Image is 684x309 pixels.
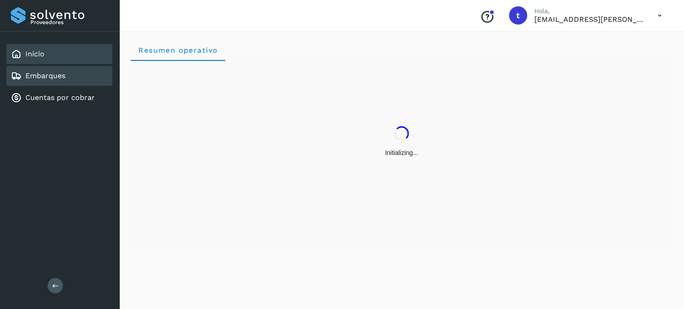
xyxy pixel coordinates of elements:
[25,71,65,80] a: Embarques
[6,44,112,64] div: Inicio
[6,88,112,108] div: Cuentas por cobrar
[138,46,218,55] span: Resumen operativo
[25,50,44,58] a: Inicio
[535,15,644,24] p: transportes.lg.lozano@gmail.com
[25,93,95,102] a: Cuentas por cobrar
[6,66,112,86] div: Embarques
[30,19,109,25] p: Proveedores
[535,7,644,15] p: Hola,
